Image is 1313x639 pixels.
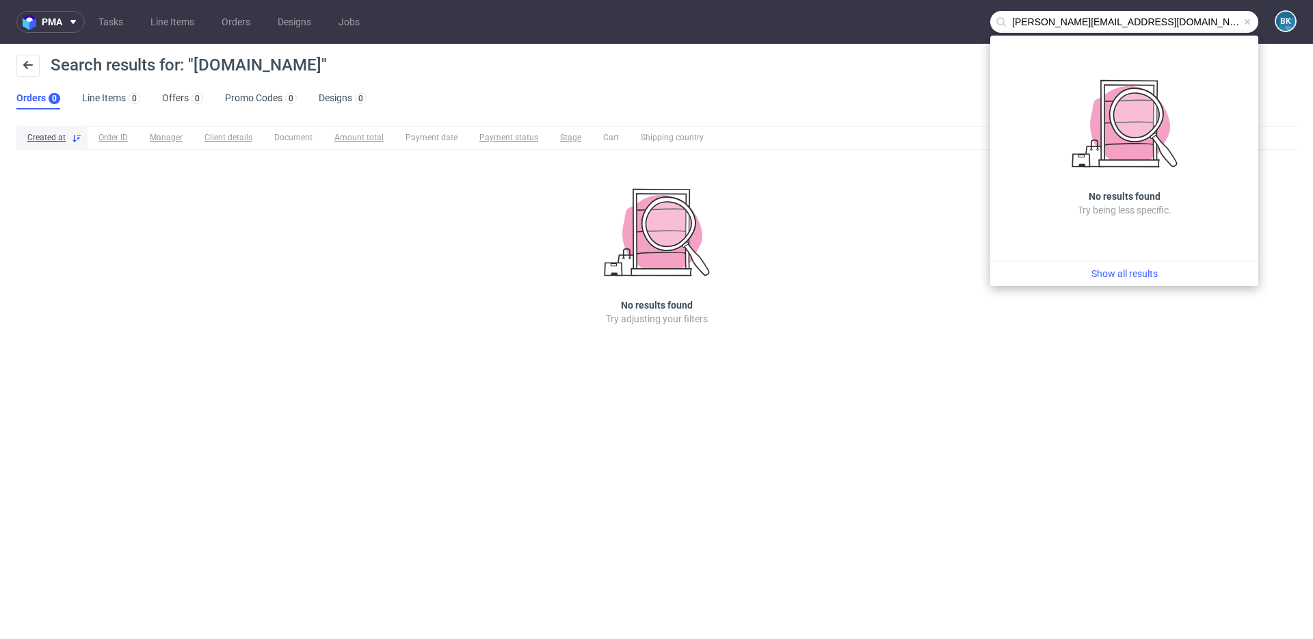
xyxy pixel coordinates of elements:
[330,11,368,33] a: Jobs
[358,94,363,103] div: 0
[334,132,384,144] span: Amount total
[641,132,704,144] span: Shipping country
[274,132,313,144] span: Document
[51,55,327,75] span: Search results for: "[DOMAIN_NAME]"
[82,88,140,109] a: Line Items0
[132,94,137,103] div: 0
[98,132,128,144] span: Order ID
[162,88,203,109] a: Offers0
[1276,12,1295,31] figcaption: BK
[603,132,619,144] span: Cart
[213,11,258,33] a: Orders
[16,88,60,109] a: Orders0
[90,11,131,33] a: Tasks
[42,17,62,27] span: pma
[195,94,200,103] div: 0
[23,14,42,30] img: logo
[27,132,66,144] span: Created at
[289,94,293,103] div: 0
[621,298,693,312] h3: No results found
[560,132,581,144] span: Stage
[996,267,1253,281] a: Show all results
[225,88,297,109] a: Promo Codes0
[1078,203,1171,217] p: Try being less specific.
[606,312,708,326] p: Try adjusting your filters
[150,132,183,144] span: Manager
[16,11,85,33] button: pma
[479,132,538,144] span: Payment status
[269,11,319,33] a: Designs
[319,88,367,109] a: Designs0
[1089,190,1161,203] h3: No results found
[406,132,457,144] span: Payment date
[52,94,57,103] div: 0
[204,132,252,144] span: Client details
[142,11,202,33] a: Line Items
